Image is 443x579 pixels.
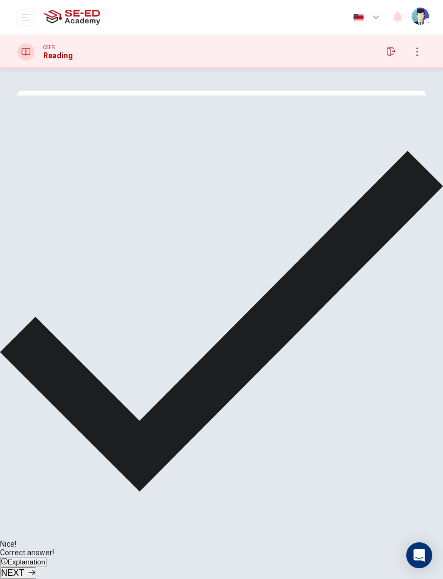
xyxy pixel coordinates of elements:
[43,51,73,60] h1: Reading
[8,558,45,566] span: Explanation
[43,6,100,28] img: SE-ED Academy logo
[412,8,429,25] img: Profile picture
[1,568,24,577] span: NEXT
[43,44,55,51] span: CEFR
[406,542,432,568] div: Open Intercom Messenger
[17,9,35,26] button: open mobile menu
[352,13,365,22] img: en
